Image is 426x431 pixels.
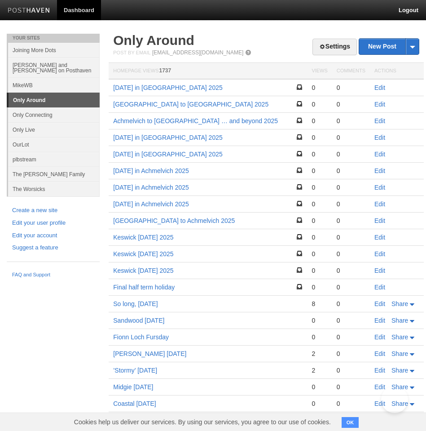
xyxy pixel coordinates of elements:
[159,67,171,74] span: 1737
[337,300,365,308] div: 0
[374,284,385,291] a: Edit
[374,217,385,224] a: Edit
[113,400,156,407] a: Coastal [DATE]
[337,183,365,191] div: 0
[113,367,157,374] a: ’Stormy’ [DATE]
[113,101,268,108] a: [GEOGRAPHIC_DATA] to [GEOGRAPHIC_DATA] 2025
[337,333,365,341] div: 0
[312,366,327,374] div: 2
[312,117,327,125] div: 0
[374,267,385,274] a: Edit
[337,150,365,158] div: 0
[8,8,50,14] img: Posthaven-bar
[113,84,223,91] a: [DATE] in [GEOGRAPHIC_DATA] 2025
[337,233,365,241] div: 0
[12,206,94,215] a: Create a new site
[8,43,100,58] a: Joining More Dots
[12,271,94,279] a: FAQ and Support
[332,63,370,80] th: Comments
[374,101,385,108] a: Edit
[391,350,408,357] span: Share
[342,417,359,428] button: OK
[391,367,408,374] span: Share
[337,316,365,324] div: 0
[113,50,150,55] span: Post by Email
[312,400,327,408] div: 0
[113,184,189,191] a: [DATE] in Achmelvich 2025
[312,233,327,241] div: 0
[312,84,327,92] div: 0
[9,93,100,107] a: Only Around
[337,350,365,358] div: 0
[374,167,385,174] a: Edit
[337,117,365,125] div: 0
[374,383,385,391] a: Edit
[374,400,385,407] a: Edit
[312,300,327,308] div: 8
[113,333,169,341] a: Fionn Loch Fursday
[113,33,194,48] a: Only Around
[113,167,189,174] a: [DATE] in Achmelvich 2025
[12,218,94,228] a: Edit your user profile
[8,182,100,196] a: The Worsicks
[312,333,327,341] div: 0
[8,137,100,152] a: OurLot
[312,167,327,175] div: 0
[113,317,164,324] a: Sandwood [DATE]
[374,200,385,208] a: Edit
[381,386,408,413] iframe: Help Scout Beacon - Open
[8,78,100,93] a: MikeWB
[312,316,327,324] div: 0
[359,39,419,54] a: New Post
[391,383,408,391] span: Share
[113,134,223,141] a: [DATE] in [GEOGRAPHIC_DATA] 2025
[374,367,385,374] a: Edit
[113,200,189,208] a: [DATE] in Achmelvich 2025
[8,152,100,167] a: plbstream
[312,250,327,258] div: 0
[370,63,424,80] th: Actions
[391,317,408,324] span: Share
[113,250,173,258] a: Keswick [DATE] 2025
[312,100,327,108] div: 0
[374,184,385,191] a: Edit
[113,284,175,291] a: Final half term holiday
[152,49,243,56] a: [EMAIL_ADDRESS][DOMAIN_NAME]
[337,366,365,374] div: 0
[113,350,186,357] a: [PERSON_NAME] [DATE]
[312,183,327,191] div: 0
[312,283,327,291] div: 0
[337,217,365,225] div: 0
[307,63,332,80] th: Views
[113,151,223,158] a: [DATE] in [GEOGRAPHIC_DATA] 2025
[312,217,327,225] div: 0
[312,383,327,391] div: 0
[337,383,365,391] div: 0
[337,133,365,142] div: 0
[113,234,173,241] a: Keswick [DATE] 2025
[374,84,385,91] a: Edit
[337,100,365,108] div: 0
[374,151,385,158] a: Edit
[65,413,340,431] span: Cookies help us deliver our services. By using our services, you agree to our use of cookies.
[312,267,327,275] div: 0
[337,400,365,408] div: 0
[12,231,94,240] a: Edit your account
[113,300,158,307] a: So long, [DATE]
[374,350,385,357] a: Edit
[312,133,327,142] div: 0
[312,350,327,358] div: 2
[374,317,385,324] a: Edit
[113,267,173,274] a: Keswick [DATE] 2025
[391,333,408,341] span: Share
[8,107,100,122] a: Only Connecting
[374,234,385,241] a: Edit
[391,300,408,307] span: Share
[337,267,365,275] div: 0
[109,63,307,80] th: Homepage Views
[312,200,327,208] div: 0
[337,84,365,92] div: 0
[312,150,327,158] div: 0
[374,117,385,124] a: Edit
[8,58,100,78] a: [PERSON_NAME] and [PERSON_NAME] on Posthaven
